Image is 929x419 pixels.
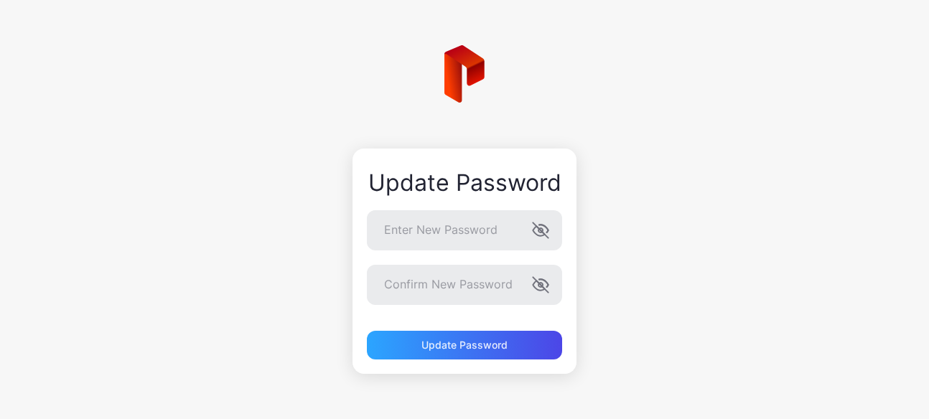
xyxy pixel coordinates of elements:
[367,170,562,196] div: Update Password
[532,222,549,239] button: Enter New Password
[421,339,508,351] div: Update Password
[532,276,549,293] button: Confirm New Password
[367,331,562,359] button: Update Password
[367,265,562,305] input: Confirm New Password
[367,210,562,250] input: Enter New Password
